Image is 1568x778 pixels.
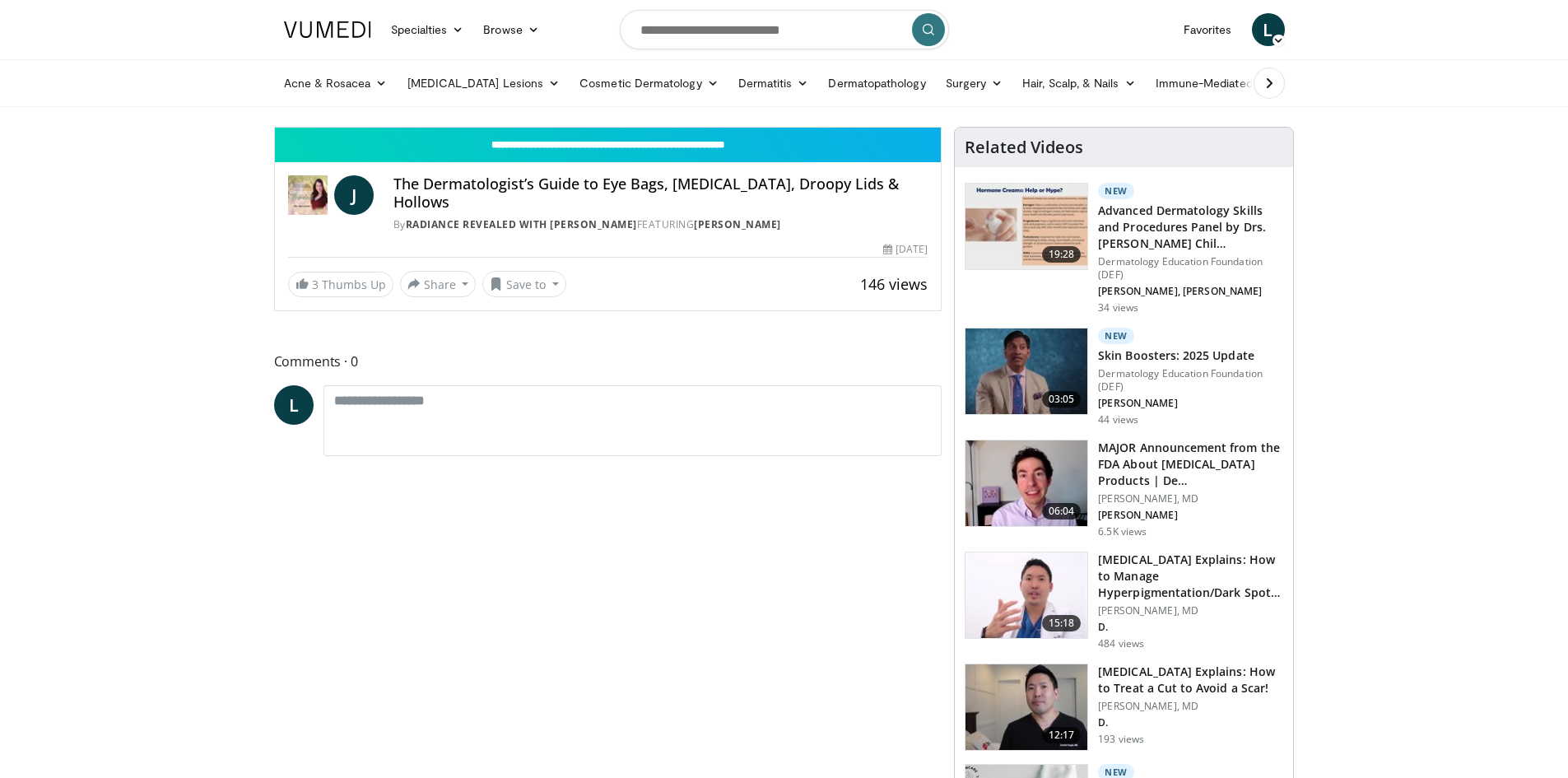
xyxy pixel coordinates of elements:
h3: Advanced Dermatology Skills and Procedures Panel by Drs. [PERSON_NAME] Chil… [1098,203,1283,252]
span: 15:18 [1042,615,1082,631]
h4: Related Videos [965,137,1083,157]
a: 3 Thumbs Up [288,272,393,297]
h3: Skin Boosters: 2025 Update [1098,347,1283,364]
p: [PERSON_NAME], MD [1098,492,1283,505]
a: 06:04 MAJOR Announcement from the FDA About [MEDICAL_DATA] Products | De… [PERSON_NAME], MD [PERS... [965,440,1283,538]
a: Browse [473,13,549,46]
img: Radiance Revealed with Dr. Jen Haley [288,175,328,215]
p: [PERSON_NAME], [PERSON_NAME] [1098,285,1283,298]
p: Dermatology Education Foundation (DEF) [1098,255,1283,282]
h3: [MEDICAL_DATA] Explains: How to Treat a Cut to Avoid a Scar! [1098,664,1283,696]
p: New [1098,328,1134,344]
p: D. [1098,716,1283,729]
a: Dermatitis [728,67,819,100]
div: [DATE] [883,242,928,257]
p: 34 views [1098,301,1138,314]
a: Radiance Revealed with [PERSON_NAME] [406,217,637,231]
button: Share [400,271,477,297]
h3: [MEDICAL_DATA] Explains: How to Manage Hyperpigmentation/Dark Spots o… [1098,552,1283,601]
a: L [274,385,314,425]
a: 03:05 New Skin Boosters: 2025 Update Dermatology Education Foundation (DEF) [PERSON_NAME] 44 views [965,328,1283,426]
a: 12:17 [MEDICAL_DATA] Explains: How to Treat a Cut to Avoid a Scar! [PERSON_NAME], MD D. 193 views [965,664,1283,751]
a: Immune-Mediated [1146,67,1279,100]
p: 484 views [1098,637,1144,650]
img: e1503c37-a13a-4aad-9ea8-1e9b5ff728e6.150x105_q85_crop-smart_upscale.jpg [965,552,1087,638]
button: Save to [482,271,566,297]
p: New [1098,183,1134,199]
span: 3 [312,277,319,292]
p: 44 views [1098,413,1138,426]
a: Dermatopathology [818,67,935,100]
span: Comments 0 [274,351,942,372]
a: [PERSON_NAME] [694,217,781,231]
h4: The Dermatologist’s Guide to Eye Bags, [MEDICAL_DATA], Droopy Lids & Hollows [393,175,928,211]
a: Cosmetic Dermatology [570,67,728,100]
p: [PERSON_NAME] [1098,509,1283,522]
span: 12:17 [1042,727,1082,743]
a: Hair, Scalp, & Nails [1012,67,1145,100]
a: Specialties [381,13,474,46]
p: 6.5K views [1098,525,1147,538]
a: Acne & Rosacea [274,67,398,100]
h3: MAJOR Announcement from the FDA About [MEDICAL_DATA] Products | De… [1098,440,1283,489]
p: Dermatology Education Foundation (DEF) [1098,367,1283,394]
span: 146 views [860,274,928,294]
a: L [1252,13,1285,46]
a: [MEDICAL_DATA] Lesions [398,67,570,100]
p: D. [1098,621,1283,634]
p: [PERSON_NAME], MD [1098,604,1283,617]
div: By FEATURING [393,217,928,232]
span: 06:04 [1042,503,1082,519]
p: 193 views [1098,733,1144,746]
span: 03:05 [1042,391,1082,408]
a: Favorites [1174,13,1242,46]
p: [PERSON_NAME] [1098,397,1283,410]
img: dd29cf01-09ec-4981-864e-72915a94473e.150x105_q85_crop-smart_upscale.jpg [965,184,1087,269]
a: J [334,175,374,215]
img: b8d0b268-5ea7-42fe-a1b9-7495ab263df8.150x105_q85_crop-smart_upscale.jpg [965,440,1087,526]
img: 24945916-2cf7-46e8-ba42-f4b460d6138e.150x105_q85_crop-smart_upscale.jpg [965,664,1087,750]
img: 5d8405b0-0c3f-45ed-8b2f-ed15b0244802.150x105_q85_crop-smart_upscale.jpg [965,328,1087,414]
img: VuMedi Logo [284,21,371,38]
a: 15:18 [MEDICAL_DATA] Explains: How to Manage Hyperpigmentation/Dark Spots o… [PERSON_NAME], MD D.... [965,552,1283,650]
span: 19:28 [1042,246,1082,263]
p: [PERSON_NAME], MD [1098,700,1283,713]
a: 19:28 New Advanced Dermatology Skills and Procedures Panel by Drs. [PERSON_NAME] Chil… Dermatolog... [965,183,1283,314]
input: Search topics, interventions [620,10,949,49]
a: Surgery [936,67,1013,100]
